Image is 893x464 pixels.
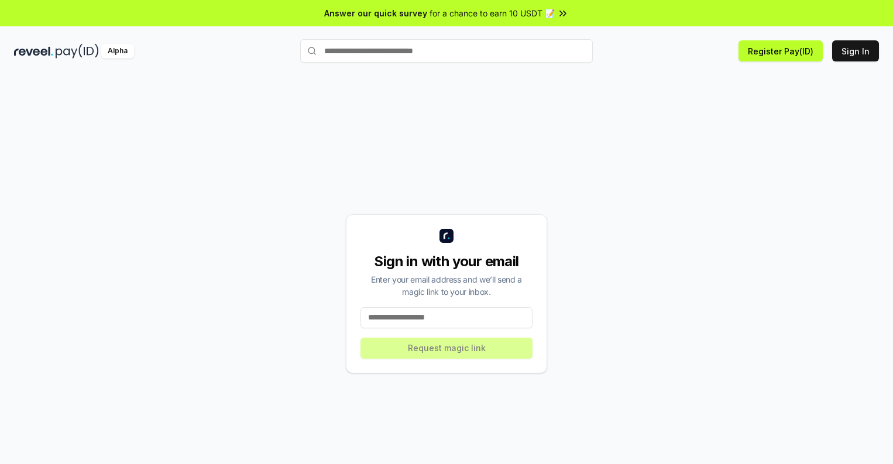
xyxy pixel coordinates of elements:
button: Register Pay(ID) [739,40,823,61]
div: Sign in with your email [360,252,533,271]
button: Sign In [832,40,879,61]
img: pay_id [56,44,99,59]
img: reveel_dark [14,44,53,59]
div: Alpha [101,44,134,59]
span: Answer our quick survey [324,7,427,19]
img: logo_small [439,229,454,243]
span: for a chance to earn 10 USDT 📝 [430,7,555,19]
div: Enter your email address and we’ll send a magic link to your inbox. [360,273,533,298]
